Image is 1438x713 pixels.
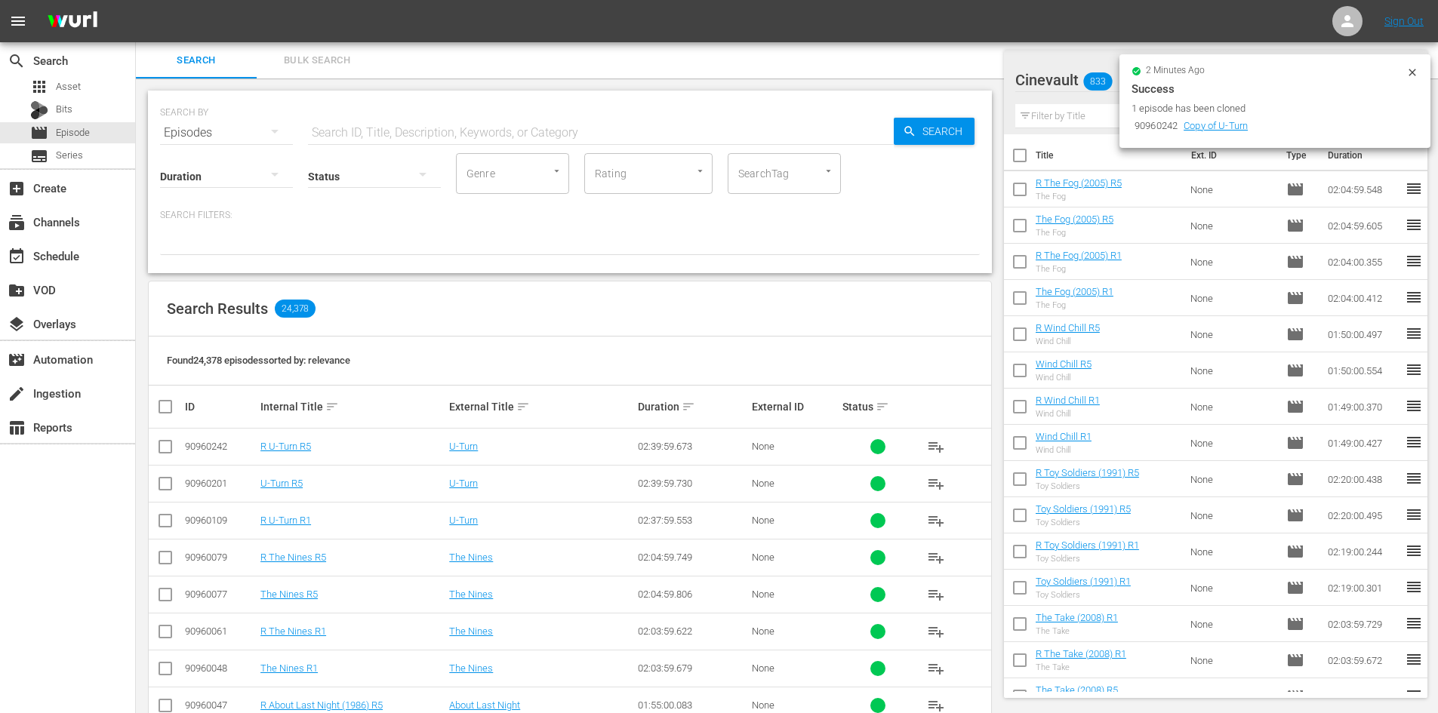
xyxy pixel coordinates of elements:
span: Search Results [167,300,268,318]
a: The Nines [449,625,493,637]
span: movie [1286,615,1304,633]
div: None [752,478,838,489]
span: sort [682,400,695,413]
span: Episode [30,124,48,142]
a: The Fog (2005) R5 [1036,214,1113,225]
span: playlist_add [927,475,945,493]
div: Status [842,398,913,416]
button: playlist_add [918,466,954,502]
span: Episode [1286,470,1304,488]
div: The Take [1036,662,1126,672]
span: Series [30,147,48,165]
button: playlist_add [918,429,954,465]
img: ans4CAIJ8jUAAAAAAAAAAAAAAAAAAAAAAAAgQb4GAAAAAAAAAAAAAAAAAAAAAAAAJMjXAAAAAAAAAAAAAAAAAAAAAAAAgAT5G... [36,4,109,39]
td: None [1184,352,1281,389]
span: 2 minutes ago [1146,65,1205,77]
button: playlist_add [918,502,954,539]
a: R The Take (2008) R1 [1036,648,1126,659]
div: Episodes [160,112,293,154]
span: Found 24,378 episodes sorted by: relevance [167,355,350,366]
span: Episode [1286,434,1304,452]
button: Open [821,164,836,178]
a: The Nines R5 [260,589,318,600]
td: None [1184,606,1281,642]
span: Search [145,52,248,69]
td: 02:19:00.244 [1322,533,1405,570]
div: 90960242 [185,441,256,452]
td: None [1184,280,1281,316]
span: Episode [1286,325,1304,343]
a: Wind Chill R5 [1036,358,1092,370]
span: Reports [8,419,26,437]
span: Episode [1286,579,1304,597]
span: reorder [1405,578,1423,596]
span: reorder [1405,180,1423,198]
span: Bulk Search [266,52,368,69]
button: Search [894,118,975,145]
span: reorder [1405,216,1423,234]
span: Asset [30,78,48,96]
span: playlist_add [927,585,945,604]
span: reorder [1405,650,1423,668]
span: VOD [8,281,26,300]
div: Toy Soldiers [1036,554,1139,564]
button: Open [693,164,707,178]
td: 02:03:59.672 [1322,642,1405,678]
div: 02:04:59.806 [638,589,747,600]
button: playlist_add [918,539,954,576]
a: R U-Turn R5 [260,441,311,452]
div: None [752,589,838,600]
span: Episode [1286,361,1304,380]
td: 02:04:00.355 [1322,244,1405,280]
span: reorder [1405,361,1423,379]
td: 02:20:00.495 [1322,497,1405,533]
div: 02:37:59.553 [638,515,747,526]
a: Wind Chill R1 [1036,431,1092,442]
div: The Fog [1036,264,1122,274]
span: Episode [1286,180,1304,198]
div: 01:55:00.083 [638,699,747,711]
div: None [752,625,838,637]
div: Bits [30,101,48,119]
span: Episode [1286,506,1304,524]
div: Toy Soldiers [1036,481,1139,491]
span: Ingestion [8,385,26,403]
span: reorder [1405,252,1423,270]
div: Duration [638,398,747,416]
button: playlist_add [918,650,954,687]
div: The Fog [1036,192,1122,201]
div: 02:39:59.673 [638,441,747,452]
a: The Fog (2005) R1 [1036,286,1113,297]
td: 02:19:00.301 [1322,570,1405,606]
a: U-Turn [449,515,478,526]
td: None [1184,533,1281,570]
span: sort [325,400,339,413]
div: Wind Chill [1036,373,1092,383]
a: Toy Soldiers (1991) R5 [1036,503,1131,515]
div: 90960109 [185,515,256,526]
td: None [1184,570,1281,606]
td: 02:04:59.605 [1322,207,1405,244]
span: reorder [1405,397,1423,415]
a: R Toy Soldiers (1991) R5 [1036,467,1139,478]
a: The Nines R1 [260,662,318,674]
span: Create [8,180,26,198]
span: Overlays [8,315,26,333]
span: Channels [8,214,26,232]
span: playlist_add [927,549,945,567]
a: The Take (2008) R5 [1036,684,1118,696]
button: Open [550,164,564,178]
a: Sign Out [1384,15,1424,27]
div: None [752,699,838,711]
td: None [1184,497,1281,533]
span: reorder [1405,687,1423,705]
span: reorder [1405,324,1423,343]
span: reorder [1405,288,1423,306]
div: Toy Soldiers [1036,518,1131,527]
div: External Title [449,398,633,416]
div: External ID [752,401,838,413]
a: R Wind Chill R1 [1036,395,1100,406]
td: None [1184,171,1281,207]
td: 02:04:00.412 [1322,280,1405,316]
span: Episode [1286,651,1304,669]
